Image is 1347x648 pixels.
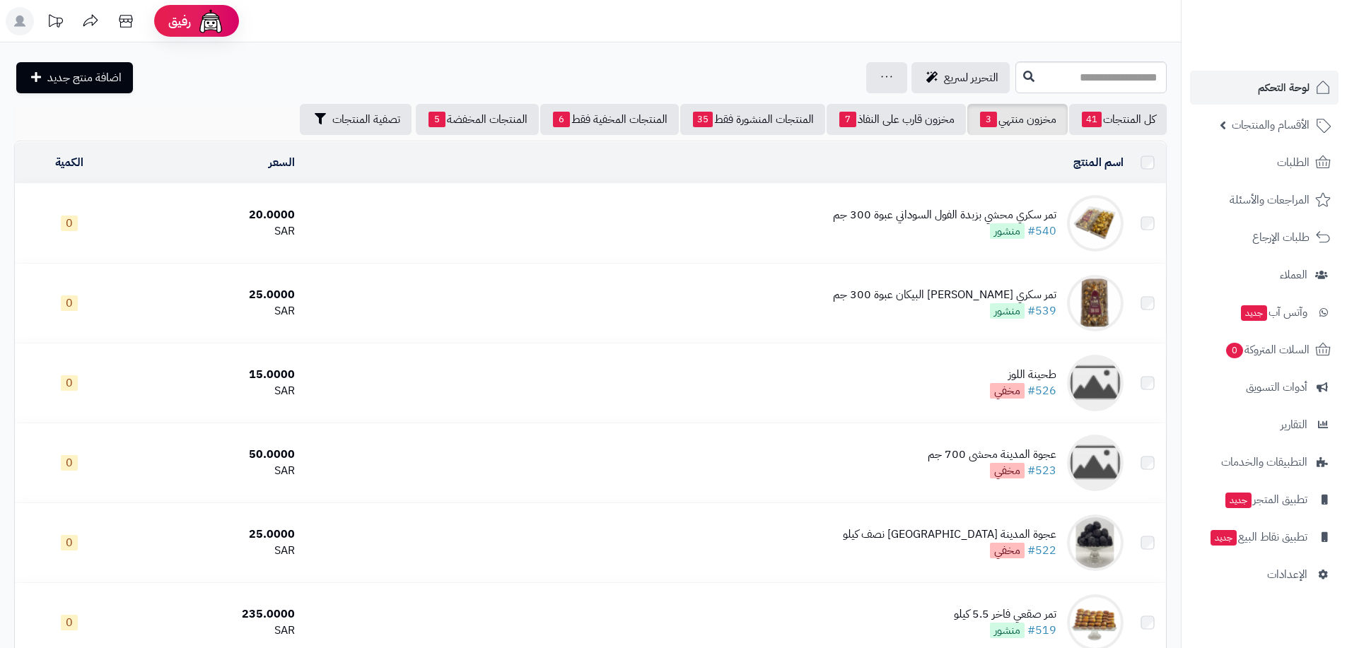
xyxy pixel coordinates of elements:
[1190,258,1339,292] a: العملاء
[61,455,78,471] span: 0
[61,535,78,550] span: 0
[269,154,295,171] a: السعر
[990,543,1025,558] span: مخفي
[553,112,570,127] span: 6
[129,367,295,383] div: 15.0000
[129,623,295,639] div: SAR
[680,104,825,135] a: المنتجات المنشورة فقط35
[416,104,539,135] a: المنتجات المخفضة5
[1225,340,1310,360] span: السلات المتروكة
[1027,302,1056,319] a: #539
[1224,490,1307,509] span: تطبيق المتجر
[129,207,295,223] div: 20.0000
[129,287,295,303] div: 25.0000
[990,303,1025,319] span: منشور
[1073,154,1124,171] a: اسم المنتج
[129,543,295,559] div: SAR
[1190,220,1339,254] a: طلبات الإرجاع
[129,526,295,543] div: 25.0000
[980,112,997,127] span: 3
[61,295,78,311] span: 0
[1190,146,1339,179] a: الطلبات
[1027,382,1056,399] a: #526
[833,287,1056,303] div: تمر سكري [PERSON_NAME] البيكان عبوة 300 جم
[1190,408,1339,442] a: التقارير
[1190,558,1339,591] a: الإعدادات
[428,112,445,127] span: 5
[300,104,412,135] button: تصفية المنتجات
[1190,333,1339,367] a: السلات المتروكة0
[1190,445,1339,479] a: التطبيقات والخدمات
[1251,40,1334,69] img: logo-2.png
[1221,452,1307,472] span: التطبيقات والخدمات
[1226,343,1243,358] span: 0
[47,69,122,86] span: اضافة منتج جديد
[129,606,295,623] div: 235.0000
[61,216,78,231] span: 0
[61,375,78,391] span: 0
[197,7,225,35] img: ai-face.png
[16,62,133,93] a: اضافة منتج جديد
[129,447,295,463] div: 50.0000
[129,303,295,319] div: SAR
[37,7,73,39] a: تحديثات المنصة
[843,526,1056,543] div: عجوة المدينة [GEOGRAPHIC_DATA] نصف كيلو
[954,606,1056,623] div: تمر صقعي فاخر 5.5 كيلو
[1280,265,1307,285] span: العملاء
[1082,112,1102,127] span: 41
[61,615,78,630] span: 0
[1246,377,1307,397] span: أدوات التسويق
[540,104,679,135] a: المنتجات المخفية فقط6
[944,69,998,86] span: التحرير لسريع
[129,383,295,399] div: SAR
[1241,305,1267,321] span: جديد
[1190,71,1339,105] a: لوحة التحكم
[693,112,713,127] span: 35
[1230,190,1310,210] span: المراجعات والأسئلة
[833,207,1056,223] div: تمر سكري محشي بزبدة الفول السوداني عبوة 300 جم
[1067,514,1124,571] img: عجوة المدينة عبوة نصف كيلو
[928,447,1056,463] div: عجوة المدينة محشى 700 جم
[1211,530,1237,546] span: جديد
[967,104,1068,135] a: مخزون منتهي3
[1067,275,1124,331] img: تمر سكري محشي جوز البيكان عبوة 300 جم
[1258,78,1310,98] span: لوحة التحكم
[1027,462,1056,479] a: #523
[1225,493,1252,508] span: جديد
[1190,483,1339,517] a: تطبيق المتجرجديد
[1027,622,1056,639] a: #519
[1027,542,1056,559] a: #522
[911,62,1010,93] a: التحرير لسريع
[990,223,1025,239] span: منشور
[1281,415,1307,435] span: التقارير
[1067,435,1124,491] img: عجوة المدينة محشى 700 جم
[129,463,295,479] div: SAR
[1190,295,1339,329] a: وآتس آبجديد
[1067,355,1124,411] img: طحينة اللوز
[55,154,83,171] a: الكمية
[1267,565,1307,584] span: الإعدادات
[1027,223,1056,240] a: #540
[1190,183,1339,217] a: المراجعات والأسئلة
[1232,115,1310,135] span: الأقسام والمنتجات
[1069,104,1167,135] a: كل المنتجات41
[168,13,191,30] span: رفيق
[827,104,966,135] a: مخزون قارب على النفاذ7
[990,463,1025,478] span: مخفي
[1190,520,1339,554] a: تطبيق نقاط البيعجديد
[1209,527,1307,547] span: تطبيق نقاط البيع
[990,623,1025,638] span: منشور
[1277,153,1310,172] span: الطلبات
[839,112,856,127] span: 7
[990,367,1056,383] div: طحينة اللوز
[1252,228,1310,247] span: طلبات الإرجاع
[1190,370,1339,404] a: أدوات التسويق
[1240,302,1307,322] span: وآتس آب
[990,383,1025,399] span: مخفي
[1067,195,1124,252] img: تمر سكري محشي بزبدة الفول السوداني عبوة 300 جم
[332,111,400,128] span: تصفية المنتجات
[129,223,295,240] div: SAR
